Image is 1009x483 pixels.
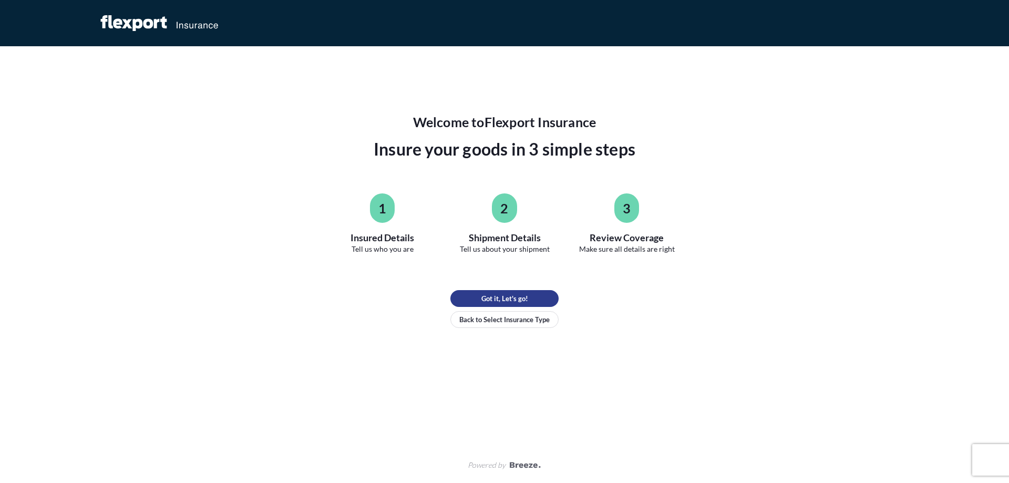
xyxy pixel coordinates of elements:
[352,244,414,254] span: Tell us who you are
[374,137,635,162] span: Insure your goods in 3 simple steps
[469,231,541,244] span: Shipment Details
[623,200,631,217] span: 3
[450,290,559,307] button: Got it, Let's go!
[481,293,528,304] p: Got it, Let's go!
[590,231,664,244] span: Review Coverage
[500,200,508,217] span: 2
[450,311,559,328] button: Back to Select Insurance Type
[459,314,550,325] p: Back to Select Insurance Type
[378,200,386,217] span: 1
[579,244,675,254] span: Make sure all details are right
[460,244,550,254] span: Tell us about your shipment
[351,231,414,244] span: Insured Details
[468,460,506,470] span: Powered by
[413,114,596,130] span: Welcome to Flexport Insurance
